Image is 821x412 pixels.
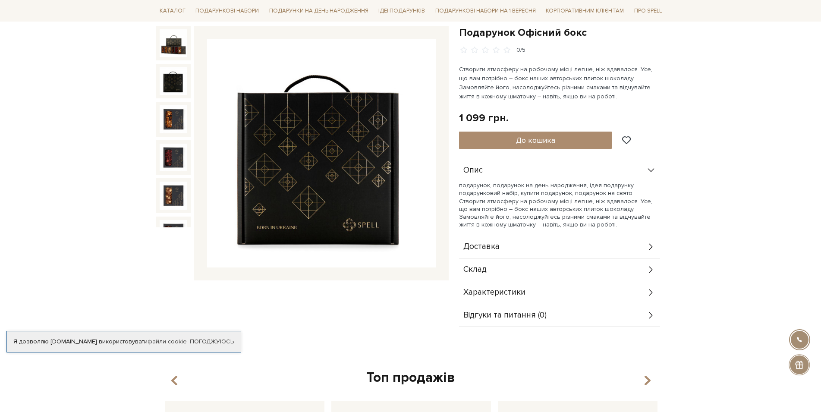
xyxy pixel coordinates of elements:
[192,4,262,18] a: Подарункові набори
[459,111,509,125] div: 1 099 грн.
[542,3,627,18] a: Корпоративним клієнтам
[463,289,525,296] span: Характеристики
[7,338,241,346] div: Я дозволяю [DOMAIN_NAME] використовувати
[160,105,187,133] img: Подарунок Офісний бокс
[459,26,665,39] h1: Подарунок Офісний бокс
[207,39,436,267] img: Подарунок Офісний бокс
[516,135,555,145] span: До кошика
[161,369,660,387] div: Топ продажів
[190,338,234,346] a: Погоджуюсь
[160,220,187,248] img: Подарунок Офісний бокс
[459,182,660,229] p: подарунок, подарунок на день народження, ідея подарунку, подарунковий набір, купити подарунок, по...
[160,29,187,57] img: Подарунок Офісний бокс
[432,3,539,18] a: Подарункові набори на 1 Вересня
[459,132,612,149] button: До кошика
[463,266,487,274] span: Склад
[160,144,187,171] img: Подарунок Офісний бокс
[463,243,500,251] span: Доставка
[160,182,187,209] img: Подарунок Офісний бокс
[156,4,189,18] a: Каталог
[459,65,661,101] p: Створити атмосферу на робочому місці легше, ніж здавалося. Усе, що вам потрібно – бокс наших авто...
[463,167,483,174] span: Опис
[160,67,187,95] img: Подарунок Офісний бокс
[375,4,428,18] a: Ідеї подарунків
[148,338,187,345] a: файли cookie
[516,46,525,54] div: 0/5
[631,4,665,18] a: Про Spell
[463,311,547,319] span: Відгуки та питання (0)
[266,4,372,18] a: Подарунки на День народження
